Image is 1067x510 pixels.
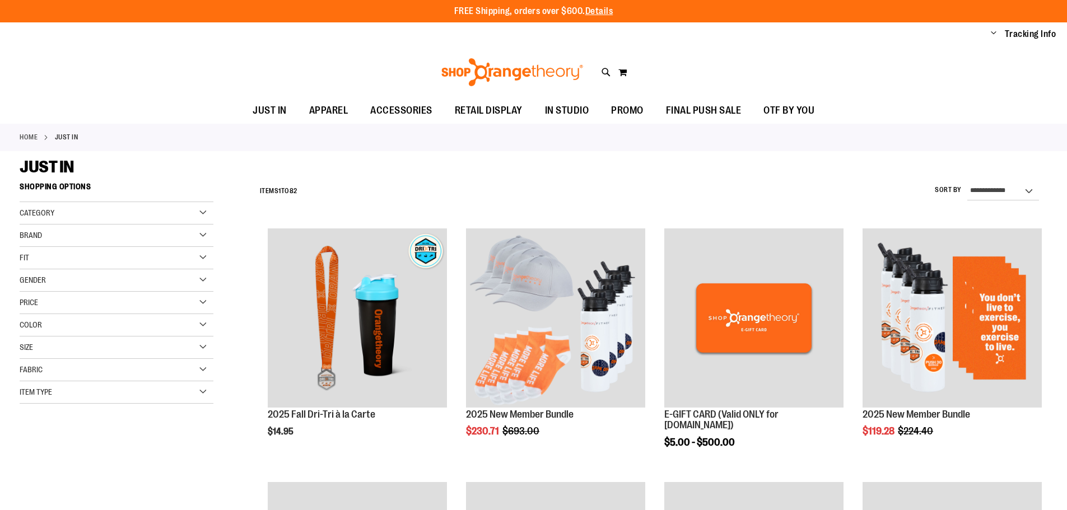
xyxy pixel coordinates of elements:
span: Category [20,208,54,217]
a: 2025 New Member Bundle [466,409,574,420]
div: product [460,223,651,466]
a: E-GIFT CARD (Valid ONLY for ShopOrangetheory.com) [664,228,844,409]
div: product [659,223,849,476]
a: FINAL PUSH SALE [655,98,753,124]
div: product [857,223,1047,466]
span: $230.71 [466,425,501,437]
a: PROMO [600,98,655,124]
button: Account menu [991,29,996,40]
span: $224.40 [898,425,935,437]
a: OTF BY YOU [752,98,826,124]
a: APPAREL [298,98,360,124]
span: Gender [20,275,46,284]
span: FINAL PUSH SALE [666,98,742,123]
img: E-GIFT CARD (Valid ONLY for ShopOrangetheory.com) [664,228,844,408]
a: IN STUDIO [534,98,600,124]
a: RETAIL DISPLAY [444,98,534,124]
span: 82 [290,187,297,195]
span: IN STUDIO [545,98,589,123]
a: Tracking Info [1005,28,1056,40]
a: 2025 New Member Bundle [863,228,1042,409]
strong: JUST IN [55,132,78,142]
span: Size [20,343,33,352]
span: Brand [20,231,42,240]
strong: Shopping Options [20,177,213,202]
span: ACCESSORIES [370,98,432,123]
a: 2025 Fall Dri-Tri à la Carte [268,228,447,409]
div: product [262,223,453,466]
span: APPAREL [309,98,348,123]
span: Color [20,320,42,329]
h2: Items to [260,183,297,200]
a: 2025 Fall Dri-Tri à la Carte [268,409,375,420]
span: 1 [278,187,281,195]
span: $14.95 [268,427,295,437]
span: $5.00 - $500.00 [664,437,735,448]
span: Fit [20,253,29,262]
label: Sort By [935,185,962,195]
a: E-GIFT CARD (Valid ONLY for [DOMAIN_NAME]) [664,409,779,431]
span: JUST IN [20,157,74,176]
a: ACCESSORIES [359,98,444,124]
span: PROMO [611,98,644,123]
span: Item Type [20,387,52,396]
img: Shop Orangetheory [440,58,585,86]
span: RETAIL DISPLAY [455,98,523,123]
img: 2025 New Member Bundle [863,228,1042,408]
span: Price [20,298,38,307]
p: FREE Shipping, orders over $600. [454,5,613,18]
span: OTF BY YOU [763,98,814,123]
span: $693.00 [502,425,541,437]
a: 2025 New Member Bundle [863,409,970,420]
img: 2025 New Member Bundle [466,228,645,408]
a: 2025 New Member Bundle [466,228,645,409]
a: JUST IN [241,98,298,123]
span: Fabric [20,365,43,374]
img: 2025 Fall Dri-Tri à la Carte [268,228,447,408]
a: Home [20,132,38,142]
a: Details [585,6,613,16]
span: JUST IN [253,98,287,123]
span: $119.28 [863,425,896,437]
